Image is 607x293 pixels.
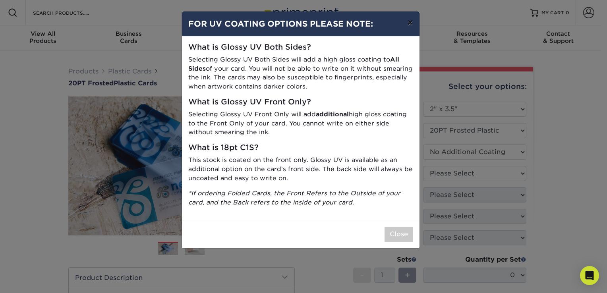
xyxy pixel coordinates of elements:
p: Selecting Glossy UV Both Sides will add a high gloss coating to of your card. You will not be abl... [188,55,413,91]
h5: What is Glossy UV Front Only? [188,98,413,107]
h4: FOR UV COATING OPTIONS PLEASE NOTE: [188,18,413,30]
button: Close [385,227,413,242]
button: × [401,12,419,34]
strong: additional [316,110,349,118]
h5: What is Glossy UV Both Sides? [188,43,413,52]
p: This stock is coated on the front only. Glossy UV is available as an additional option on the car... [188,156,413,183]
i: *If ordering Folded Cards, the Front Refers to the Outside of your card, and the Back refers to t... [188,189,400,206]
p: Selecting Glossy UV Front Only will add high gloss coating to the Front Only of your card. You ca... [188,110,413,137]
strong: All Sides [188,56,399,72]
div: Open Intercom Messenger [580,266,599,285]
h5: What is 18pt C1S? [188,143,413,152]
